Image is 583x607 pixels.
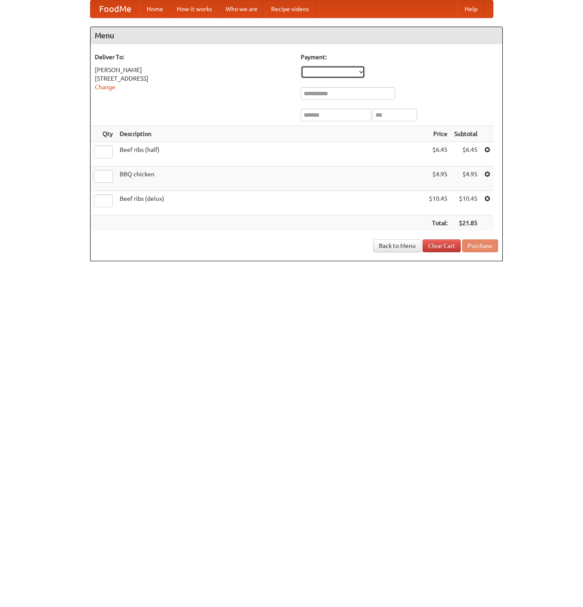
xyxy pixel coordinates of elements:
th: Total: [426,215,451,231]
td: $6.45 [426,142,451,166]
a: Change [95,84,115,91]
div: [STREET_ADDRESS] [95,74,292,83]
a: Who we are [219,0,264,18]
td: $10.45 [451,191,481,215]
th: Price [426,126,451,142]
a: Clear Cart [423,239,461,252]
h4: Menu [91,27,502,44]
a: FoodMe [91,0,140,18]
a: Home [140,0,170,18]
td: Beef ribs (half) [116,142,426,166]
div: [PERSON_NAME] [95,66,292,74]
button: Purchase [462,239,498,252]
th: Subtotal [451,126,481,142]
th: $21.85 [451,215,481,231]
td: $6.45 [451,142,481,166]
td: Beef ribs (delux) [116,191,426,215]
th: Qty [91,126,116,142]
td: $4.95 [426,166,451,191]
a: Back to Menu [373,239,421,252]
td: $10.45 [426,191,451,215]
td: BBQ chicken [116,166,426,191]
a: Help [458,0,484,18]
h5: Deliver To: [95,53,292,61]
th: Description [116,126,426,142]
a: How it works [170,0,219,18]
td: $4.95 [451,166,481,191]
a: Recipe videos [264,0,316,18]
h5: Payment: [301,53,498,61]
